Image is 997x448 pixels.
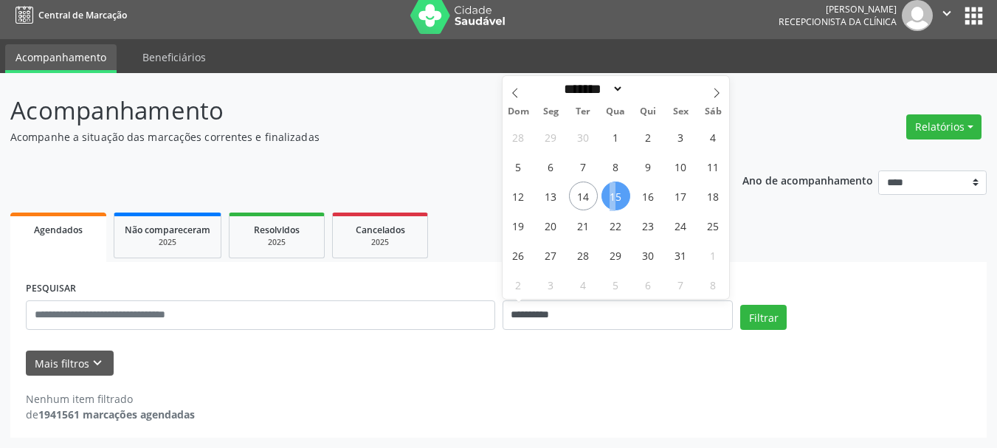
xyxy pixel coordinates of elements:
div: de [26,407,195,422]
span: Outubro 7, 2025 [569,152,598,181]
span: Outubro 1, 2025 [601,123,630,151]
span: Outubro 9, 2025 [634,152,663,181]
span: Outubro 29, 2025 [601,241,630,269]
strong: 1941561 marcações agendadas [38,407,195,421]
span: Novembro 6, 2025 [634,270,663,299]
span: Novembro 2, 2025 [504,270,533,299]
span: Outubro 13, 2025 [537,182,565,210]
a: Acompanhamento [5,44,117,73]
a: Central de Marcação [10,3,127,27]
span: Outubro 6, 2025 [537,152,565,181]
div: 2025 [343,237,417,248]
span: Outubro 14, 2025 [569,182,598,210]
div: 2025 [125,237,210,248]
span: Outubro 8, 2025 [601,152,630,181]
span: Qua [599,107,632,117]
label: PESQUISAR [26,278,76,300]
input: Year [624,81,672,97]
span: Sáb [697,107,729,117]
button: apps [961,3,987,29]
span: Outubro 3, 2025 [666,123,695,151]
span: Novembro 8, 2025 [699,270,728,299]
span: Resolvidos [254,224,300,236]
span: Outubro 5, 2025 [504,152,533,181]
p: Acompanhamento [10,92,694,129]
span: Recepcionista da clínica [779,15,897,28]
select: Month [559,81,624,97]
span: Outubro 2, 2025 [634,123,663,151]
button: Relatórios [906,114,982,139]
span: Agendados [34,224,83,236]
button: Mais filtroskeyboard_arrow_down [26,351,114,376]
span: Outubro 11, 2025 [699,152,728,181]
span: Novembro 4, 2025 [569,270,598,299]
span: Dom [503,107,535,117]
span: Central de Marcação [38,9,127,21]
span: Outubro 18, 2025 [699,182,728,210]
span: Novembro 1, 2025 [699,241,728,269]
p: Acompanhe a situação das marcações correntes e finalizadas [10,129,694,145]
span: Novembro 3, 2025 [537,270,565,299]
div: 2025 [240,237,314,248]
span: Outubro 23, 2025 [634,211,663,240]
span: Novembro 7, 2025 [666,270,695,299]
span: Outubro 21, 2025 [569,211,598,240]
span: Setembro 30, 2025 [569,123,598,151]
span: Outubro 28, 2025 [569,241,598,269]
span: Outubro 16, 2025 [634,182,663,210]
a: Beneficiários [132,44,216,70]
span: Setembro 29, 2025 [537,123,565,151]
span: Outubro 27, 2025 [537,241,565,269]
i:  [939,5,955,21]
span: Qui [632,107,664,117]
span: Outubro 10, 2025 [666,152,695,181]
button: Filtrar [740,305,787,330]
span: Outubro 26, 2025 [504,241,533,269]
span: Outubro 24, 2025 [666,211,695,240]
span: Outubro 22, 2025 [601,211,630,240]
span: Outubro 20, 2025 [537,211,565,240]
span: Outubro 25, 2025 [699,211,728,240]
span: Outubro 12, 2025 [504,182,533,210]
span: Outubro 19, 2025 [504,211,533,240]
span: Sex [664,107,697,117]
span: Ter [567,107,599,117]
div: Nenhum item filtrado [26,391,195,407]
div: [PERSON_NAME] [779,3,897,15]
p: Ano de acompanhamento [742,170,873,189]
span: Outubro 4, 2025 [699,123,728,151]
span: Cancelados [356,224,405,236]
span: Seg [534,107,567,117]
span: Novembro 5, 2025 [601,270,630,299]
span: Outubro 15, 2025 [601,182,630,210]
i: keyboard_arrow_down [89,355,106,371]
span: Outubro 30, 2025 [634,241,663,269]
span: Não compareceram [125,224,210,236]
span: Outubro 31, 2025 [666,241,695,269]
span: Setembro 28, 2025 [504,123,533,151]
span: Outubro 17, 2025 [666,182,695,210]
